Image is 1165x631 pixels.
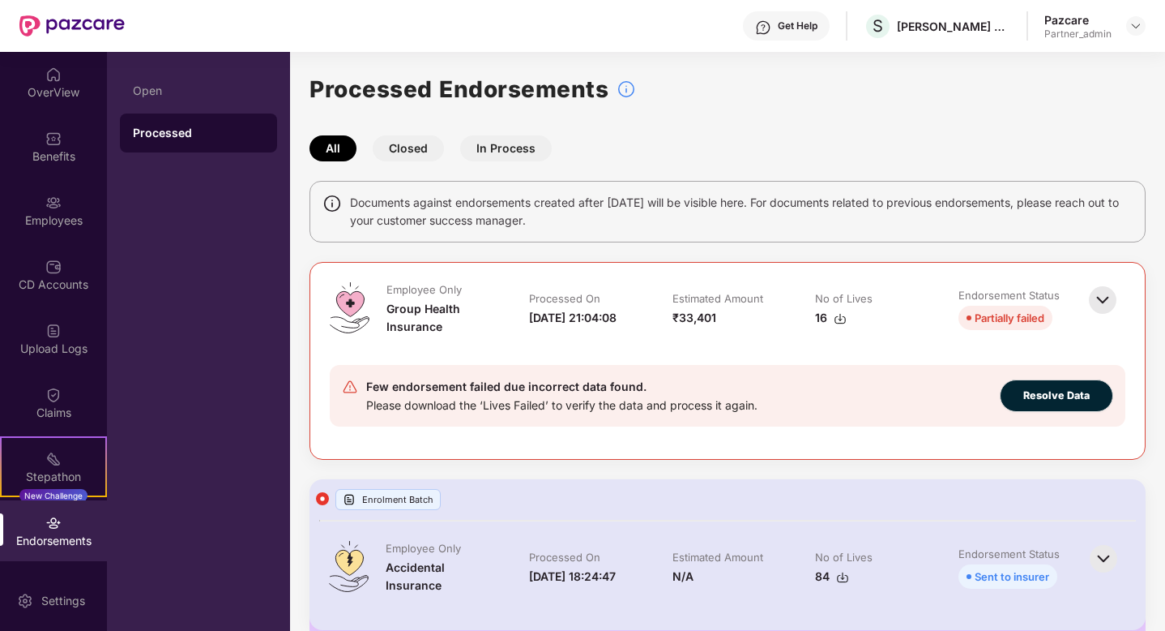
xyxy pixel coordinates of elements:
img: svg+xml;base64,PHN2ZyB4bWxucz0iaHR0cDovL3d3dy53My5vcmcvMjAwMC9zdmciIHdpZHRoPSIyMSIgaGVpZ2h0PSIyMC... [45,451,62,467]
div: No of Lives [815,550,873,564]
img: svg+xml;base64,PHN2ZyB4bWxucz0iaHR0cDovL3d3dy53My5vcmcvMjAwMC9zdmciIHdpZHRoPSI0OS4zMiIgaGVpZ2h0PS... [330,282,369,333]
img: svg+xml;base64,PHN2ZyBpZD0iRW5kb3JzZW1lbnRzIiB4bWxucz0iaHR0cDovL3d3dy53My5vcmcvMjAwMC9zdmciIHdpZH... [45,515,62,531]
img: svg+xml;base64,PHN2ZyB4bWxucz0iaHR0cDovL3d3dy53My5vcmcvMjAwMC9zdmciIHdpZHRoPSIyNCIgaGVpZ2h0PSIyNC... [342,379,358,395]
button: Closed [373,135,444,161]
button: All [309,135,356,161]
div: [DATE] 18:24:47 [529,568,616,586]
div: Enrolment Batch [335,489,441,510]
img: svg+xml;base64,PHN2ZyBpZD0iVXBsb2FkX0xvZ3MiIGRhdGEtbmFtZT0iVXBsb2FkIExvZ3MiIHhtbG5zPSJodHRwOi8vd3... [343,493,356,506]
div: Processed [133,125,264,141]
div: Estimated Amount [672,291,763,306]
div: [DATE] 21:04:08 [529,309,617,327]
div: No of Lives [815,291,873,306]
div: Settings [36,593,90,609]
div: Get Help [778,19,817,32]
img: svg+xml;base64,PHN2ZyBpZD0iSW5mb18tXzMyeDMyIiBkYXRhLW5hbWU9IkluZm8gLSAzMngzMiIgeG1sbnM9Imh0dHA6Ly... [617,79,636,99]
span: Resolve Data [1023,388,1090,404]
span: Documents against endorsements created after [DATE] will be visible here. For documents related t... [350,194,1133,230]
div: Employee Only [386,282,462,297]
img: svg+xml;base64,PHN2ZyB4bWxucz0iaHR0cDovL3d3dy53My5vcmcvMjAwMC9zdmciIHdpZHRoPSIxMiIgaGVpZ2h0PSIxMi... [316,492,329,505]
div: Estimated Amount [672,550,763,564]
div: Processed On [529,550,600,564]
div: Sent to insurer [975,568,1049,586]
div: Pazcare [1044,12,1112,28]
img: svg+xml;base64,PHN2ZyBpZD0iRW1wbG95ZWVzIiB4bWxucz0iaHR0cDovL3d3dy53My5vcmcvMjAwMC9zdmciIHdpZHRoPS... [45,195,62,211]
img: svg+xml;base64,PHN2ZyBpZD0iRHJvcGRvd24tMzJ4MzIiIHhtbG5zPSJodHRwOi8vd3d3LnczLm9yZy8yMDAwL3N2ZyIgd2... [1129,19,1142,32]
div: Few endorsement failed due incorrect data found. [366,377,757,397]
img: svg+xml;base64,PHN2ZyBpZD0iSW5mbyIgeG1sbnM9Imh0dHA6Ly93d3cudzMub3JnLzIwMDAvc3ZnIiB3aWR0aD0iMTQiIG... [322,194,342,213]
div: Endorsement Status [958,547,1060,561]
button: In Process [460,135,552,161]
img: svg+xml;base64,PHN2ZyBpZD0iQmFjay0zMngzMiIgeG1sbnM9Imh0dHA6Ly93d3cudzMub3JnLzIwMDAvc3ZnIiB3aWR0aD... [1086,541,1121,577]
img: svg+xml;base64,PHN2ZyBpZD0iRG93bmxvYWQtMzJ4MzIiIHhtbG5zPSJodHRwOi8vd3d3LnczLm9yZy8yMDAwL3N2ZyIgd2... [834,312,847,325]
img: svg+xml;base64,PHN2ZyBpZD0iRG93bmxvYWQtMzJ4MzIiIHhtbG5zPSJodHRwOi8vd3d3LnczLm9yZy8yMDAwL3N2ZyIgd2... [836,571,849,584]
div: N/A [672,568,693,586]
span: S [873,16,883,36]
img: svg+xml;base64,PHN2ZyBpZD0iQmFjay0zMngzMiIgeG1sbnM9Imh0dHA6Ly93d3cudzMub3JnLzIwMDAvc3ZnIiB3aWR0aD... [1085,282,1120,318]
div: 84 [815,568,849,586]
h1: Processed Endorsements [309,71,608,107]
button: Resolve Data [1000,380,1113,412]
img: svg+xml;base64,PHN2ZyBpZD0iVXBsb2FkX0xvZ3MiIGRhdGEtbmFtZT0iVXBsb2FkIExvZ3MiIHhtbG5zPSJodHRwOi8vd3... [45,323,62,339]
img: svg+xml;base64,PHN2ZyBpZD0iQ2xhaW0iIHhtbG5zPSJodHRwOi8vd3d3LnczLm9yZy8yMDAwL3N2ZyIgd2lkdGg9IjIwIi... [45,387,62,403]
div: [PERSON_NAME] HEARTCARE PVT LTD [897,19,1010,34]
div: 16 [815,309,847,327]
div: Processed On [529,291,600,306]
div: New Challenge [19,489,87,502]
div: Stepathon [2,469,105,485]
div: Please download the ‘Lives Failed’ to verify the data and process it again. [366,397,757,414]
div: Endorsement Status [958,288,1060,303]
img: svg+xml;base64,PHN2ZyBpZD0iSG9tZSIgeG1sbnM9Imh0dHA6Ly93d3cudzMub3JnLzIwMDAvc3ZnIiB3aWR0aD0iMjAiIG... [45,67,62,83]
div: Partner_admin [1044,28,1112,41]
img: New Pazcare Logo [19,15,125,36]
div: Open [133,84,264,97]
img: svg+xml;base64,PHN2ZyBpZD0iSGVscC0zMngzMiIgeG1sbnM9Imh0dHA6Ly93d3cudzMub3JnLzIwMDAvc3ZnIiB3aWR0aD... [755,19,771,36]
img: svg+xml;base64,PHN2ZyBpZD0iQmVuZWZpdHMiIHhtbG5zPSJodHRwOi8vd3d3LnczLm9yZy8yMDAwL3N2ZyIgd2lkdGg9Ij... [45,131,62,147]
div: Group Health Insurance [386,300,497,336]
img: svg+xml;base64,PHN2ZyBpZD0iQ0RfQWNjb3VudHMiIGRhdGEtbmFtZT0iQ0QgQWNjb3VudHMiIHhtbG5zPSJodHRwOi8vd3... [45,259,62,275]
img: svg+xml;base64,PHN2ZyBpZD0iU2V0dGluZy0yMHgyMCIgeG1sbnM9Imh0dHA6Ly93d3cudzMub3JnLzIwMDAvc3ZnIiB3aW... [17,593,33,609]
div: Accidental Insurance [386,559,497,595]
div: Employee Only [386,541,461,556]
div: Partially failed [975,309,1044,327]
img: svg+xml;base64,PHN2ZyB4bWxucz0iaHR0cDovL3d3dy53My5vcmcvMjAwMC9zdmciIHdpZHRoPSI0OS4zMiIgaGVpZ2h0PS... [329,541,369,592]
div: ₹33,401 [672,309,716,327]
